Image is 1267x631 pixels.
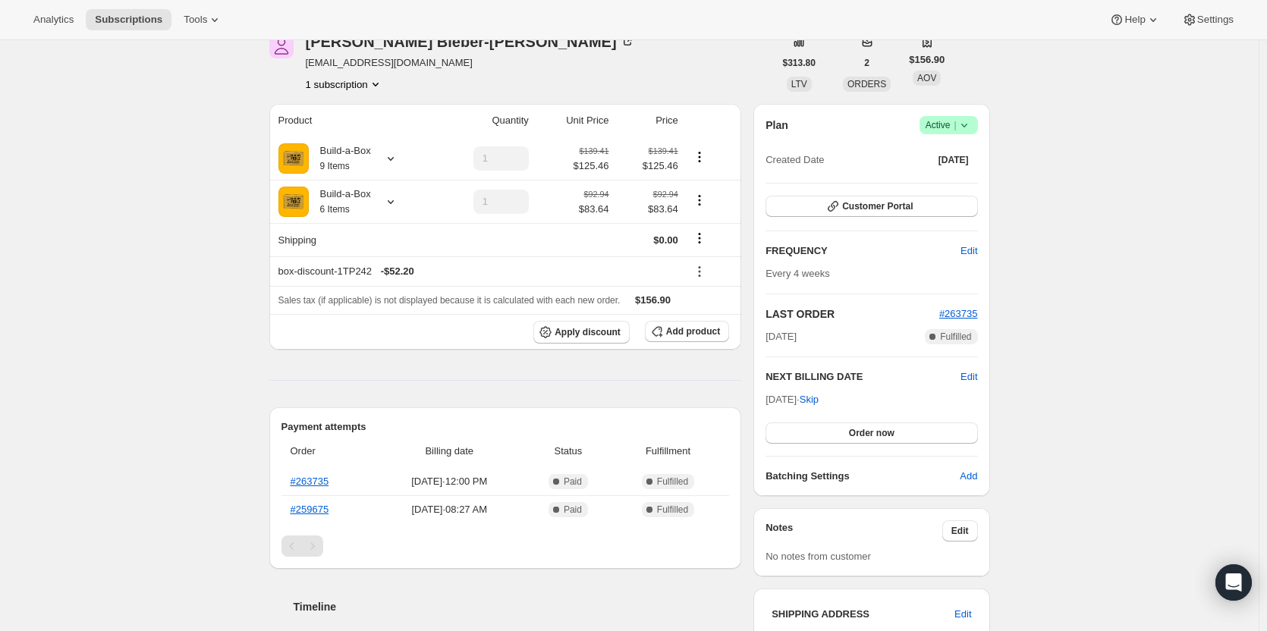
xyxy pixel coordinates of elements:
[618,202,678,217] span: $83.64
[766,268,830,279] span: Every 4 weeks
[616,444,720,459] span: Fulfillment
[579,146,608,155] small: $139.41
[306,77,383,92] button: Product actions
[320,161,350,171] small: 9 Items
[574,159,609,174] span: $125.46
[847,79,886,89] span: ORDERS
[960,469,977,484] span: Add
[791,388,828,412] button: Skip
[1197,14,1234,26] span: Settings
[766,306,939,322] h2: LAST ORDER
[306,34,635,49] div: [PERSON_NAME] Bieber-[PERSON_NAME]
[33,14,74,26] span: Analytics
[614,104,683,137] th: Price
[766,329,797,344] span: [DATE]
[842,200,913,212] span: Customer Portal
[657,504,688,516] span: Fulfilled
[940,331,971,343] span: Fulfilled
[1173,9,1243,30] button: Settings
[951,525,969,537] span: Edit
[583,190,608,199] small: $92.94
[954,607,971,622] span: Edit
[269,223,434,256] th: Shipping
[864,57,869,69] span: 2
[766,551,871,562] span: No notes from customer
[653,234,678,246] span: $0.00
[951,239,986,263] button: Edit
[618,159,678,174] span: $125.46
[309,187,371,217] div: Build-a-Box
[766,469,960,484] h6: Batching Settings
[772,607,954,622] h3: SHIPPING ADDRESS
[766,196,977,217] button: Customer Portal
[278,143,309,174] img: product img
[379,444,521,459] span: Billing date
[687,149,712,165] button: Product actions
[184,14,207,26] span: Tools
[278,295,621,306] span: Sales tax (if applicable) is not displayed because it is calculated with each new order.
[766,369,960,385] h2: NEXT BILLING DATE
[649,146,678,155] small: $139.41
[939,308,978,319] a: #263735
[960,369,977,385] button: Edit
[555,326,621,338] span: Apply discount
[774,52,825,74] button: $313.80
[381,264,414,279] span: - $52.20
[800,392,819,407] span: Skip
[379,502,521,517] span: [DATE] · 08:27 AM
[766,394,819,405] span: [DATE] ·
[766,422,977,444] button: Order now
[24,9,83,30] button: Analytics
[766,243,960,259] h2: FREQUENCY
[783,57,816,69] span: $313.80
[954,119,956,131] span: |
[291,504,329,515] a: #259675
[281,419,730,435] h2: Payment attempts
[645,321,729,342] button: Add product
[687,192,712,209] button: Product actions
[278,187,309,217] img: product img
[945,602,980,626] button: Edit
[657,476,688,488] span: Fulfilled
[564,476,582,488] span: Paid
[269,34,294,58] span: Karen Bieber-Guillory
[533,104,614,137] th: Unit Price
[564,504,582,516] span: Paid
[766,152,824,168] span: Created Date
[294,599,742,614] h2: Timeline
[433,104,533,137] th: Quantity
[533,321,630,344] button: Apply discount
[174,9,231,30] button: Tools
[653,190,678,199] small: $92.94
[269,104,434,137] th: Product
[939,306,978,322] button: #263735
[1215,564,1252,601] div: Open Intercom Messenger
[929,149,978,171] button: [DATE]
[281,535,730,557] nav: Pagination
[849,427,894,439] span: Order now
[95,14,162,26] span: Subscriptions
[855,52,879,74] button: 2
[86,9,171,30] button: Subscriptions
[281,435,374,468] th: Order
[942,520,978,542] button: Edit
[909,52,945,67] span: $156.90
[1124,14,1145,26] span: Help
[291,476,329,487] a: #263735
[379,474,521,489] span: [DATE] · 12:00 PM
[938,154,969,166] span: [DATE]
[926,118,972,133] span: Active
[530,444,607,459] span: Status
[1100,9,1169,30] button: Help
[960,243,977,259] span: Edit
[579,202,609,217] span: $83.64
[687,230,712,246] button: Shipping actions
[635,294,671,306] span: $156.90
[278,264,678,279] div: box-discount-1TP242
[917,73,936,83] span: AOV
[309,143,371,174] div: Build-a-Box
[766,520,942,542] h3: Notes
[791,79,807,89] span: LTV
[951,464,986,488] button: Add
